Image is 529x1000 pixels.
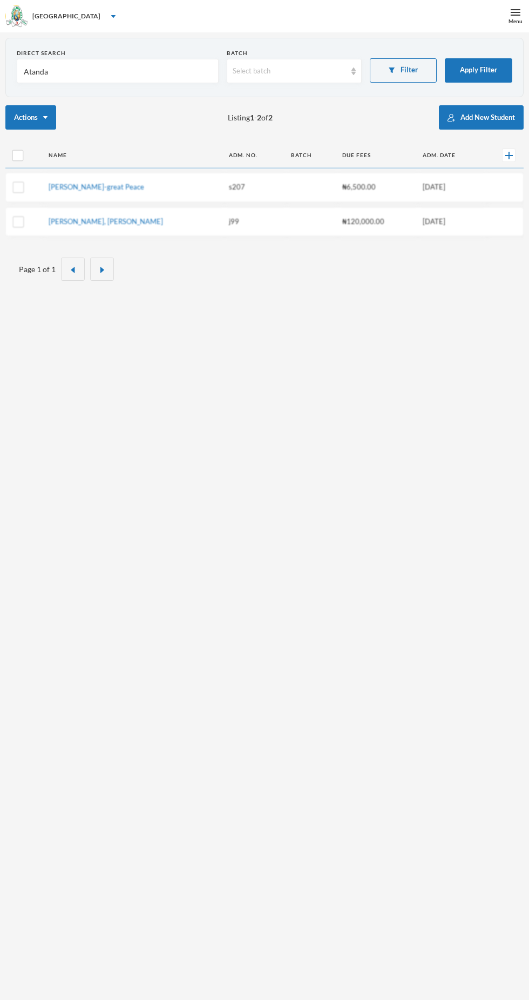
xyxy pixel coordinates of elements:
[250,113,254,122] b: 1
[415,143,483,167] th: Adm. Date
[370,58,437,83] button: Filter
[6,6,28,28] img: logo
[23,59,213,84] input: Name, Admin No, Phone number, Email Address
[49,183,144,191] a: [PERSON_NAME]-great Peace
[233,66,345,77] div: Select batch
[17,49,219,57] div: Direct Search
[505,152,513,159] img: +
[227,49,361,57] div: Batch
[221,173,283,202] td: s207
[283,143,334,167] th: Batch
[49,217,163,226] a: [PERSON_NAME], [PERSON_NAME]
[445,58,512,83] button: Apply Filter
[5,105,56,130] button: Actions
[32,11,100,21] div: [GEOGRAPHIC_DATA]
[415,173,483,202] td: [DATE]
[508,17,523,25] div: Menu
[257,113,261,122] b: 2
[415,207,483,237] td: [DATE]
[439,105,524,130] button: Add New Student
[268,113,273,122] b: 2
[221,207,283,237] td: j99
[221,143,283,167] th: Adm. No.
[40,143,221,167] th: Name
[334,207,415,237] td: ₦120,000.00
[19,263,56,275] div: Page 1 of 1
[334,143,415,167] th: Due Fees
[334,173,415,202] td: ₦6,500.00
[228,112,273,123] span: Listing - of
